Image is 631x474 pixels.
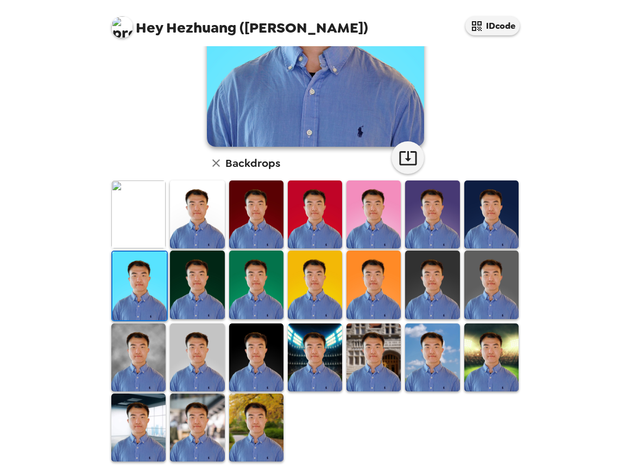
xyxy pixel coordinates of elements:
[111,180,166,248] img: Original
[136,18,163,38] span: Hey
[111,16,133,38] img: profile pic
[465,16,520,35] button: IDcode
[225,154,280,172] h6: Backdrops
[111,11,368,35] span: Hezhuang ([PERSON_NAME])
